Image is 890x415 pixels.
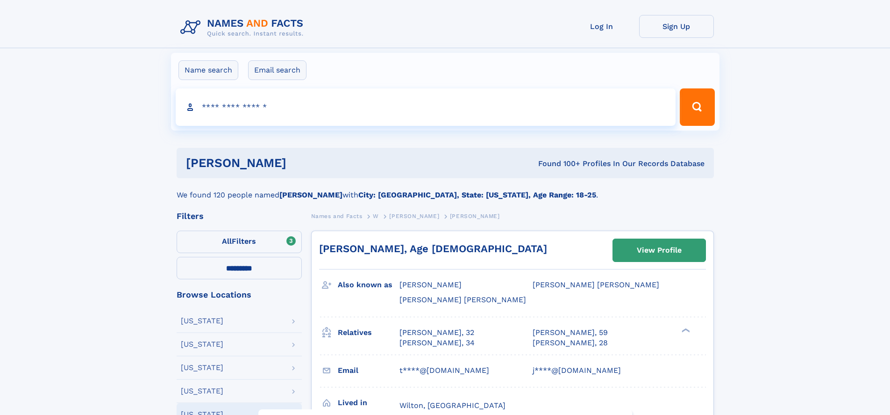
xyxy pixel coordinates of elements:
[450,213,500,219] span: [PERSON_NAME]
[389,213,439,219] span: [PERSON_NAME]
[177,15,311,40] img: Logo Names and Facts
[222,237,232,246] span: All
[338,395,399,411] h3: Lived in
[177,291,302,299] div: Browse Locations
[338,325,399,341] h3: Relatives
[680,88,714,126] button: Search Button
[399,401,506,410] span: Wilton, [GEOGRAPHIC_DATA]
[399,280,462,289] span: [PERSON_NAME]
[373,213,379,219] span: W
[399,295,526,304] span: [PERSON_NAME] [PERSON_NAME]
[637,240,682,261] div: View Profile
[177,231,302,253] label: Filters
[533,280,659,289] span: [PERSON_NAME] [PERSON_NAME]
[248,60,306,80] label: Email search
[679,327,691,333] div: ❯
[373,210,379,222] a: W
[399,328,474,338] a: [PERSON_NAME], 32
[178,60,238,80] label: Name search
[533,328,608,338] a: [PERSON_NAME], 59
[358,190,596,199] b: City: [GEOGRAPHIC_DATA], State: [US_STATE], Age Range: 18-25
[176,88,676,126] input: search input
[338,277,399,293] h3: Also known as
[639,15,714,38] a: Sign Up
[338,363,399,379] h3: Email
[399,338,475,348] a: [PERSON_NAME], 34
[181,364,223,371] div: [US_STATE]
[319,243,547,255] a: [PERSON_NAME], Age [DEMOGRAPHIC_DATA]
[186,157,413,169] h1: [PERSON_NAME]
[311,210,363,222] a: Names and Facts
[564,15,639,38] a: Log In
[181,341,223,348] div: [US_STATE]
[177,212,302,220] div: Filters
[389,210,439,222] a: [PERSON_NAME]
[279,190,342,199] b: [PERSON_NAME]
[181,317,223,325] div: [US_STATE]
[181,387,223,395] div: [US_STATE]
[533,338,608,348] a: [PERSON_NAME], 28
[177,178,714,201] div: We found 120 people named with .
[412,159,705,169] div: Found 100+ Profiles In Our Records Database
[613,239,705,262] a: View Profile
